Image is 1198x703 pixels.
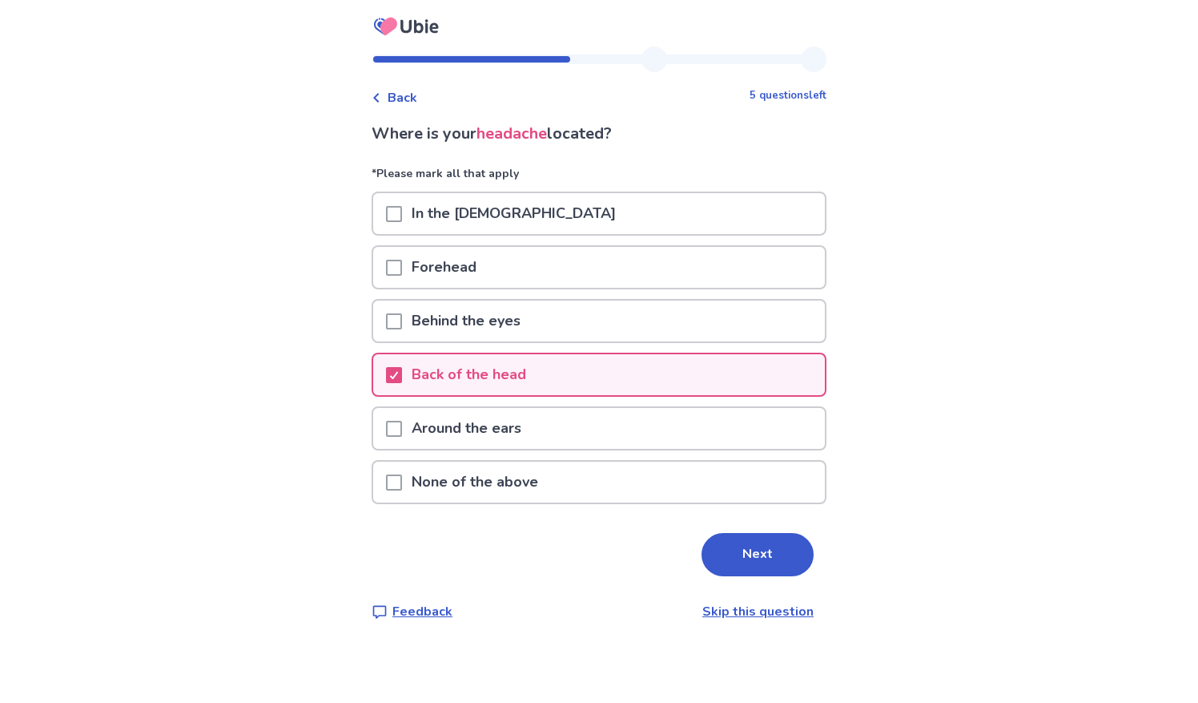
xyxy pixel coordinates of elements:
[402,247,486,288] p: Forehead
[372,602,452,621] a: Feedback
[402,301,530,341] p: Behind the eyes
[402,354,536,395] p: Back of the head
[476,123,547,144] span: headache
[392,602,452,621] p: Feedback
[372,165,826,192] p: *Please mark all that apply
[402,462,548,503] p: None of the above
[702,533,814,576] button: Next
[372,122,826,146] p: Where is your located?
[702,603,814,620] a: Skip this question
[402,193,625,234] p: In the [DEMOGRAPHIC_DATA]
[750,88,826,104] p: 5 questions left
[402,408,531,449] p: Around the ears
[388,88,417,107] span: Back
